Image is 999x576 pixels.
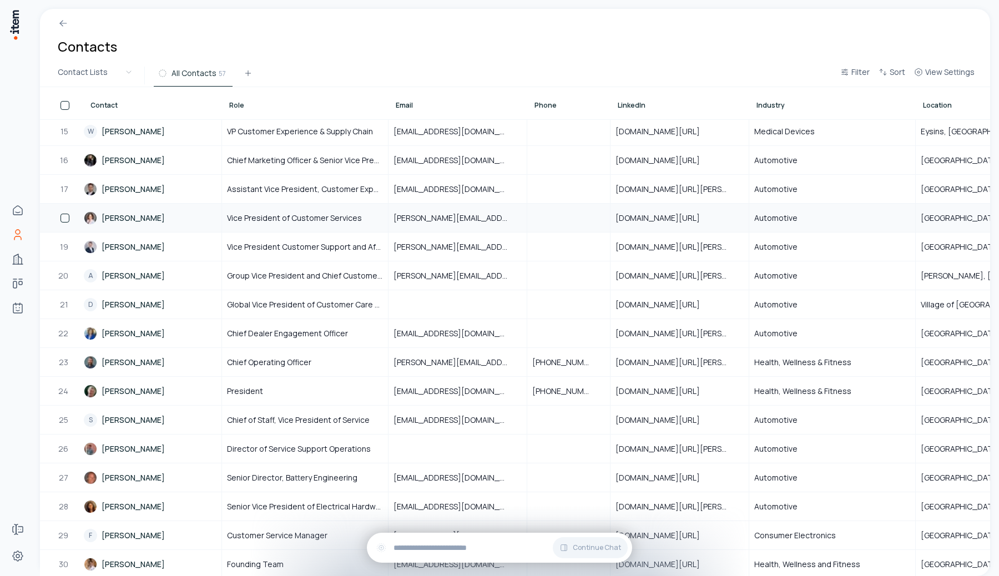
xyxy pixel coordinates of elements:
button: View Settings [910,65,979,85]
span: Vice President Customer Support and Aftersales [227,241,383,252]
a: [PERSON_NAME] [84,146,221,174]
span: Chief Dealer Engagement Officer [227,328,348,339]
span: Automotive [754,270,798,281]
span: Automotive [754,501,798,512]
a: A[PERSON_NAME] [84,262,221,289]
span: Chief Marketing Officer & Senior Vice President, Customer Experience [227,155,383,166]
img: Sage Marie [84,183,97,196]
span: Phone [534,101,557,110]
span: [EMAIL_ADDRESS][DOMAIN_NAME] [393,559,522,570]
a: [PERSON_NAME] [84,233,221,260]
span: 27 [59,472,69,483]
span: [EMAIL_ADDRESS][DOMAIN_NAME] [393,155,522,166]
span: [EMAIL_ADDRESS][DOMAIN_NAME] [393,386,522,397]
img: Nicolette Lambrechts [84,211,97,225]
button: Continue Chat [553,537,628,558]
span: [DOMAIN_NAME][URL] [615,386,713,397]
span: 25 [59,415,69,426]
span: Automotive [754,443,798,454]
span: [PERSON_NAME][EMAIL_ADDRESS][DOMAIN_NAME] [393,530,522,541]
span: 19 [60,241,69,252]
span: [PERSON_NAME][EMAIL_ADDRESS][DOMAIN_NAME] [393,357,522,368]
span: Director of Service Support Operations [227,443,371,454]
a: [PERSON_NAME] [84,320,221,347]
span: Senior Director, Battery Engineering [227,472,357,483]
span: Email [396,101,413,110]
span: 20 [58,270,69,281]
span: Continue Chat [573,543,621,552]
th: LinkedIn [610,87,749,119]
span: [PERSON_NAME][EMAIL_ADDRESS][PERSON_NAME][DOMAIN_NAME] [393,213,522,224]
span: [EMAIL_ADDRESS][DOMAIN_NAME] [393,126,522,137]
span: 23 [59,357,69,368]
a: Agents [7,297,29,319]
span: Vice President of Customer Services [227,213,362,224]
a: [PERSON_NAME] [84,377,221,405]
a: W[PERSON_NAME] [84,118,221,145]
span: Automotive [754,184,798,195]
div: W [84,125,97,138]
span: Customer Service Manager [227,530,327,541]
span: Automotive [754,213,798,224]
span: VP Customer Experience & Supply Chain [227,126,373,137]
div: D [84,298,97,311]
span: 15 [60,126,69,137]
span: Location [923,101,952,110]
span: [DOMAIN_NAME][URL] [615,155,713,166]
span: Automotive [754,328,798,339]
span: [DOMAIN_NAME][URL] [615,213,713,224]
span: Automotive [754,472,798,483]
span: Filter [851,67,870,78]
span: [EMAIL_ADDRESS][DOMAIN_NAME] [393,501,522,512]
span: [DOMAIN_NAME][URL][PERSON_NAME] [615,270,744,281]
img: Charles Zhao [84,442,97,456]
span: Contact [90,101,118,110]
th: Industry [749,87,916,119]
span: LinkedIn [618,101,645,110]
a: [PERSON_NAME] [84,435,221,462]
img: Neal Guthrie [84,240,97,254]
a: Home [7,199,29,221]
span: Automotive [754,241,798,252]
div: F [84,529,97,542]
span: [EMAIL_ADDRESS][DOMAIN_NAME] [393,472,522,483]
a: [PERSON_NAME] [84,493,221,520]
img: David Kizer [84,356,97,369]
span: Chief of Staff, Vice President of Service [227,415,370,426]
th: Role [222,87,389,119]
span: [DOMAIN_NAME][URL][PERSON_NAME][PERSON_NAME] [615,357,744,368]
a: Contacts [7,224,29,246]
span: [DOMAIN_NAME][URL][PERSON_NAME] [615,501,744,512]
span: Sort [890,67,905,78]
span: Industry [756,101,785,110]
a: deals [7,272,29,295]
a: [PERSON_NAME] [84,204,221,231]
span: Health, Wellness & Fitness [754,357,851,368]
span: [DOMAIN_NAME][URL] [615,126,713,137]
span: [DOMAIN_NAME][URL][PERSON_NAME] [615,184,744,195]
span: 22 [58,328,69,339]
img: Jeff Alves [84,471,97,484]
span: [DOMAIN_NAME][URL] [615,472,713,483]
span: Assistant Vice President, Customer Experience [227,184,383,195]
span: Health, Wellness & Fitness [754,386,851,397]
span: [EMAIL_ADDRESS][DOMAIN_NAME] [393,328,522,339]
img: Rachael Zaluzec [84,154,97,167]
img: Item Brain Logo [9,9,20,41]
span: Senior Vice President of Electrical Hardware [227,501,383,512]
span: [DOMAIN_NAME][URL] [615,299,713,310]
th: Phone [527,87,610,119]
span: [PHONE_NUMBER] [532,357,605,368]
span: 16 [60,155,69,166]
span: [DOMAIN_NAME][URL][PERSON_NAME] [615,443,744,454]
span: 21 [60,299,69,310]
div: S [84,413,97,427]
a: D[PERSON_NAME] [84,291,221,318]
span: [EMAIL_ADDRESS][DOMAIN_NAME] [393,415,522,426]
button: Filter [836,65,874,85]
img: Elena Ford [84,327,97,340]
span: 30 [59,559,69,570]
span: Automotive [754,155,798,166]
span: [DOMAIN_NAME][URL][PERSON_NAME] [615,241,744,252]
span: President [227,386,263,397]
